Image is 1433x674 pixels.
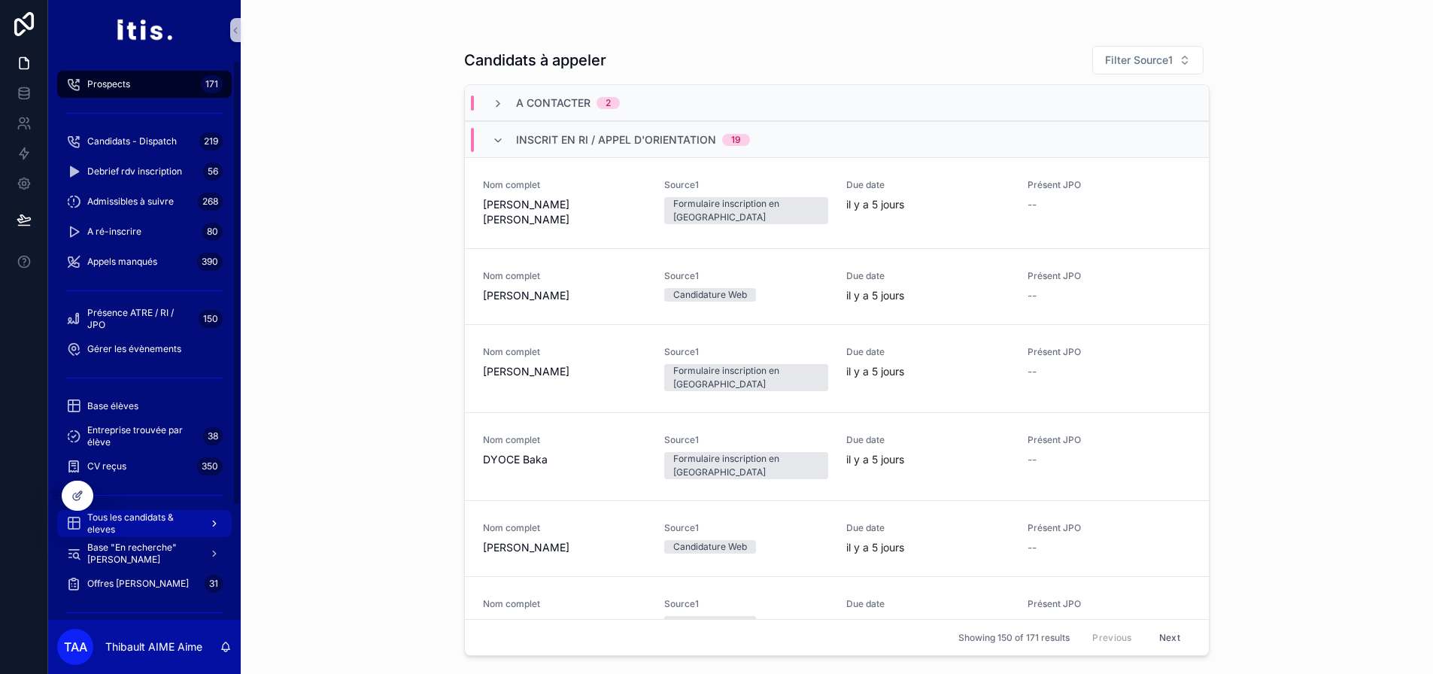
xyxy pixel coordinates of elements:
[846,616,904,631] p: il y a 5 jours
[1028,598,1191,610] span: Présent JPO
[57,71,232,98] a: Prospects171
[465,576,1209,652] a: Nom completCleanne GantsuSource1Candidature WebDue dateil y a 5 joursPrésent JPO--
[483,598,646,610] span: Nom complet
[1028,522,1191,534] span: Présent JPO
[1028,434,1191,446] span: Présent JPO
[87,400,138,412] span: Base élèves
[846,270,1009,282] span: Due date
[664,434,827,446] span: Source1
[846,598,1009,610] span: Due date
[516,132,716,147] span: Inscrit en RI / appel d'orientation
[664,346,827,358] span: Source1
[87,78,130,90] span: Prospects
[664,522,827,534] span: Source1
[57,188,232,215] a: Admissibles à suivre268
[673,364,818,391] div: Formulaire inscription en [GEOGRAPHIC_DATA]
[57,305,232,332] a: Présence ATRE / RI / JPO150
[664,179,827,191] span: Source1
[57,158,232,185] a: Debrief rdv inscription56
[483,197,646,227] span: [PERSON_NAME] [PERSON_NAME]
[483,452,646,467] span: DYOCE Baka
[673,452,818,479] div: Formulaire inscription en [GEOGRAPHIC_DATA]
[203,427,223,445] div: 38
[673,197,818,224] div: Formulaire inscription en [GEOGRAPHIC_DATA]
[87,542,197,566] span: Base "En recherche" [PERSON_NAME]
[1028,364,1037,379] span: --
[483,270,646,282] span: Nom complet
[465,500,1209,576] a: Nom complet[PERSON_NAME]Source1Candidature WebDue dateil y a 5 joursPrésent JPO--
[483,540,646,555] span: [PERSON_NAME]
[1028,179,1191,191] span: Présent JPO
[1028,540,1037,555] span: --
[673,288,747,302] div: Candidature Web
[846,522,1009,534] span: Due date
[87,578,189,590] span: Offres [PERSON_NAME]
[1028,346,1191,358] span: Présent JPO
[483,522,646,534] span: Nom complet
[846,197,904,212] p: il y a 5 jours
[64,638,87,656] span: TAA
[87,196,174,208] span: Admissibles à suivre
[465,324,1209,412] a: Nom complet[PERSON_NAME]Source1Formulaire inscription en [GEOGRAPHIC_DATA]Due dateil y a 5 joursP...
[673,540,747,554] div: Candidature Web
[846,346,1009,358] span: Due date
[48,60,241,620] div: scrollable content
[1028,616,1037,631] span: --
[465,248,1209,324] a: Nom complet[PERSON_NAME]Source1Candidature WebDue dateil y a 5 joursPrésent JPO--
[483,179,646,191] span: Nom complet
[958,632,1070,644] span: Showing 150 of 171 results
[846,364,904,379] p: il y a 5 jours
[464,50,606,71] h1: Candidats à appeler
[1028,452,1037,467] span: --
[483,616,646,631] span: Cleanne Gantsu
[846,288,904,303] p: il y a 5 jours
[731,134,741,146] div: 19
[87,226,141,238] span: A ré-inscrire
[57,540,232,567] a: Base "En recherche" [PERSON_NAME]
[846,452,904,467] p: il y a 5 jours
[87,512,197,536] span: Tous les candidats & eleves
[197,457,223,475] div: 350
[606,97,611,109] div: 2
[116,18,172,42] img: App logo
[846,179,1009,191] span: Due date
[105,639,202,654] p: Thibault AIME Aime
[465,157,1209,248] a: Nom complet[PERSON_NAME] [PERSON_NAME]Source1Formulaire inscription en [GEOGRAPHIC_DATA]Due datei...
[205,575,223,593] div: 31
[201,75,223,93] div: 171
[87,460,126,472] span: CV reçus
[87,343,181,355] span: Gérer les évènements
[87,424,197,448] span: Entreprise trouvée par élève
[202,223,223,241] div: 80
[57,248,232,275] a: Appels manqués390
[1092,46,1204,74] button: Select Button
[57,128,232,155] a: Candidats - Dispatch219
[57,510,232,537] a: Tous les candidats & eleves
[1028,197,1037,212] span: --
[483,364,646,379] span: [PERSON_NAME]
[483,434,646,446] span: Nom complet
[57,393,232,420] a: Base élèves
[1028,288,1037,303] span: --
[87,307,193,331] span: Présence ATRE / RI / JPO
[1028,270,1191,282] span: Présent JPO
[57,218,232,245] a: A ré-inscrire80
[846,540,904,555] p: il y a 5 jours
[87,256,157,268] span: Appels manqués
[846,434,1009,446] span: Due date
[87,165,182,178] span: Debrief rdv inscription
[199,310,223,328] div: 150
[57,423,232,450] a: Entreprise trouvée par élève38
[673,616,747,630] div: Candidature Web
[57,570,232,597] a: Offres [PERSON_NAME]31
[87,135,177,147] span: Candidats - Dispatch
[1105,53,1173,68] span: Filter Source1
[1149,626,1191,649] button: Next
[483,346,646,358] span: Nom complet
[57,335,232,363] a: Gérer les évènements
[516,96,591,111] span: A contacter
[664,270,827,282] span: Source1
[483,288,646,303] span: [PERSON_NAME]
[198,193,223,211] div: 268
[203,162,223,181] div: 56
